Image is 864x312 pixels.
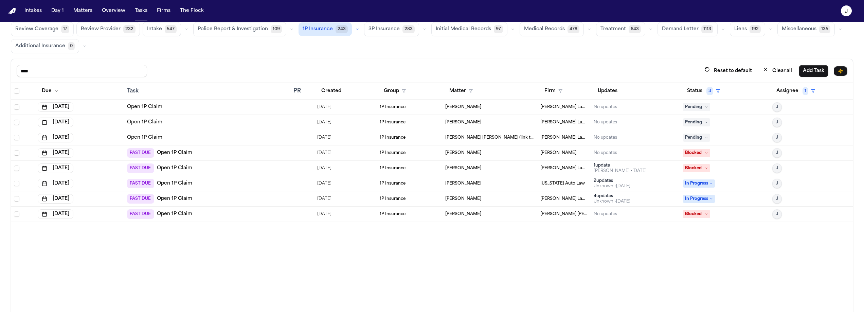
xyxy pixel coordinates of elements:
[431,22,507,36] button: Initial Medical Records97
[494,25,503,33] span: 97
[71,5,95,17] button: Matters
[701,25,713,33] span: 1113
[368,26,400,33] span: 3P Insurance
[299,22,352,36] button: 1P Insurance243
[61,25,69,33] span: 17
[154,5,173,17] button: Firms
[364,22,419,36] button: 3P Insurance283
[402,25,415,33] span: 283
[143,22,181,36] button: Intake547
[22,5,44,17] button: Intakes
[303,26,333,33] span: 1P Insurance
[38,209,73,219] button: [DATE]
[165,25,177,33] span: 547
[8,8,16,14] a: Home
[123,25,136,33] span: 232
[15,26,58,33] span: Review Coverage
[568,25,579,33] span: 478
[15,43,65,50] span: Additional Insurance
[177,5,206,17] button: The Flock
[99,5,128,17] button: Overview
[596,22,645,36] button: Treatment643
[336,25,348,33] span: 243
[734,26,747,33] span: Liens
[68,42,75,50] span: 0
[658,22,718,36] button: Demand Letter1113
[759,65,796,77] button: Clear all
[799,65,828,77] button: Add Task
[132,5,150,17] button: Tasks
[700,65,756,77] button: Reset to default
[436,26,491,33] span: Initial Medical Records
[834,66,847,76] button: Immediate Task
[629,25,641,33] span: 643
[750,25,761,33] span: 192
[193,22,286,36] button: Police Report & Investigation109
[730,22,765,36] button: Liens192
[49,5,67,17] button: Day 1
[600,26,626,33] span: Treatment
[147,26,162,33] span: Intake
[520,22,584,36] button: Medical Records478
[198,26,268,33] span: Police Report & Investigation
[819,25,830,33] span: 135
[76,22,140,36] button: Review Provider232
[662,26,699,33] span: Demand Letter
[271,25,282,33] span: 109
[777,22,835,36] button: Miscellaneous135
[11,39,79,53] button: Additional Insurance0
[782,26,816,33] span: Miscellaneous
[8,8,16,14] img: Finch Logo
[81,26,121,33] span: Review Provider
[11,22,74,36] button: Review Coverage17
[524,26,565,33] span: Medical Records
